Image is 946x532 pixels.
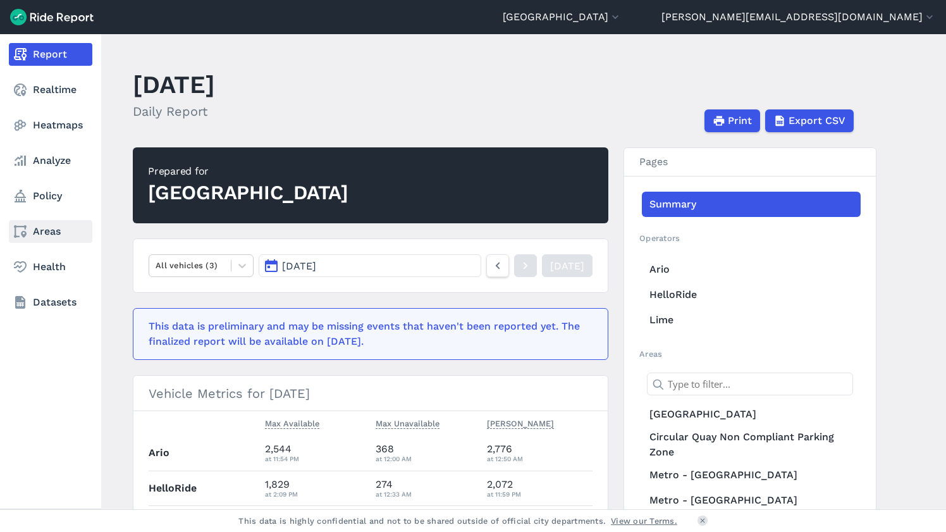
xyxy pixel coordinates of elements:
[728,113,752,128] span: Print
[376,488,477,500] div: at 12:33 AM
[265,477,366,500] div: 1,829
[265,416,319,431] button: Max Available
[639,232,861,244] h2: Operators
[487,477,593,500] div: 2,072
[10,9,94,25] img: Ride Report
[9,291,92,314] a: Datasets
[487,416,554,429] span: [PERSON_NAME]
[661,9,936,25] button: [PERSON_NAME][EMAIL_ADDRESS][DOMAIN_NAME]
[487,488,593,500] div: at 11:59 PM
[642,307,861,333] a: Lime
[611,515,677,527] a: View our Terms.
[647,373,853,395] input: Type to filter...
[265,442,366,464] div: 2,544
[265,453,366,464] div: at 11:54 PM
[376,416,439,429] span: Max Unavailable
[376,416,439,431] button: Max Unavailable
[642,257,861,282] a: Ario
[9,220,92,243] a: Areas
[148,179,348,207] div: [GEOGRAPHIC_DATA]
[133,102,215,121] h2: Daily Report
[487,453,593,464] div: at 12:50 AM
[642,488,861,513] a: Metro - [GEOGRAPHIC_DATA]
[704,109,760,132] button: Print
[376,442,477,464] div: 368
[624,148,876,176] h3: Pages
[9,185,92,207] a: Policy
[642,462,861,488] a: Metro - [GEOGRAPHIC_DATA]
[149,436,260,471] th: Ario
[9,78,92,101] a: Realtime
[639,348,861,360] h2: Areas
[765,109,854,132] button: Export CSV
[148,164,348,179] div: Prepared for
[9,149,92,172] a: Analyze
[133,376,608,411] h3: Vehicle Metrics for [DATE]
[376,453,477,464] div: at 12:00 AM
[282,260,316,272] span: [DATE]
[642,282,861,307] a: HelloRide
[376,477,477,500] div: 274
[503,9,622,25] button: [GEOGRAPHIC_DATA]
[789,113,845,128] span: Export CSV
[133,67,215,102] h1: [DATE]
[9,114,92,137] a: Heatmaps
[259,254,481,277] button: [DATE]
[265,416,319,429] span: Max Available
[642,402,861,427] a: [GEOGRAPHIC_DATA]
[487,442,593,464] div: 2,776
[265,488,366,500] div: at 2:09 PM
[149,471,260,505] th: HelloRide
[149,319,585,349] div: This data is preliminary and may be missing events that haven't been reported yet. The finalized ...
[642,427,861,462] a: Circular Quay Non Compliant Parking Zone
[9,43,92,66] a: Report
[9,256,92,278] a: Health
[487,416,554,431] button: [PERSON_NAME]
[642,192,861,217] a: Summary
[542,254,593,277] a: [DATE]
